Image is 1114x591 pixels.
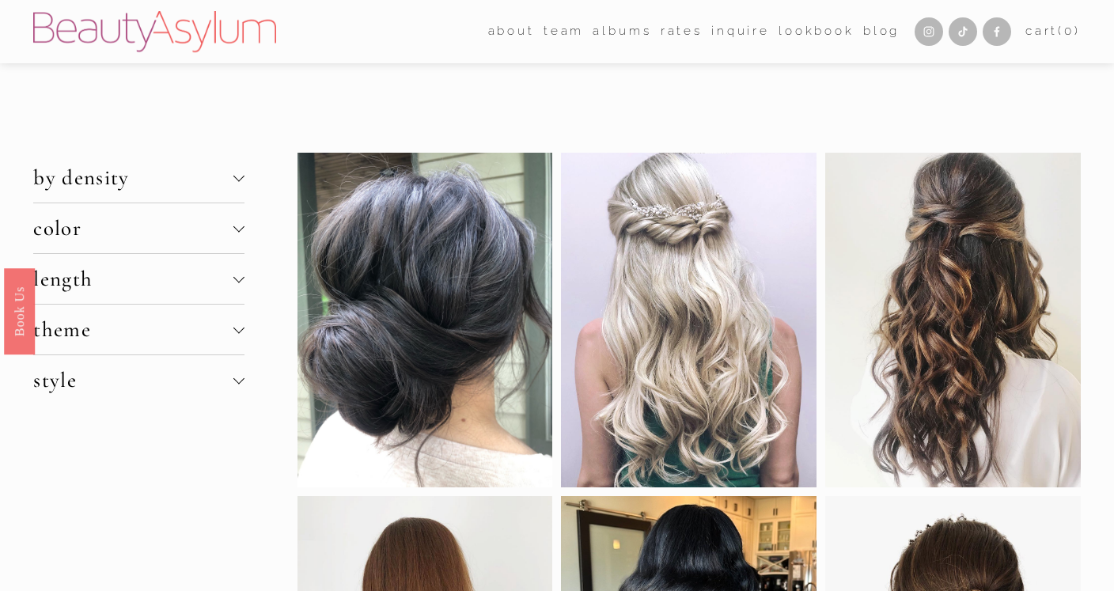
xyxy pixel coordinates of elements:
[33,305,244,354] button: theme
[779,20,854,44] a: Lookbook
[863,20,900,44] a: Blog
[33,11,276,52] img: Beauty Asylum | Bridal Hair &amp; Makeup Charlotte &amp; Atlanta
[488,20,535,44] a: folder dropdown
[488,21,535,43] span: about
[33,316,233,343] span: theme
[33,355,244,405] button: style
[915,17,943,46] a: Instagram
[33,367,233,393] span: style
[1025,21,1081,43] a: 0 items in cart
[33,266,233,292] span: length
[983,17,1011,46] a: Facebook
[544,20,584,44] a: folder dropdown
[33,215,233,241] span: color
[33,203,244,253] button: color
[4,267,35,354] a: Book Us
[33,153,244,203] button: by density
[544,21,584,43] span: team
[661,20,703,44] a: Rates
[1058,24,1080,38] span: ( )
[711,20,770,44] a: Inquire
[1064,24,1074,38] span: 0
[33,254,244,304] button: length
[33,165,233,191] span: by density
[949,17,977,46] a: TikTok
[593,20,651,44] a: albums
